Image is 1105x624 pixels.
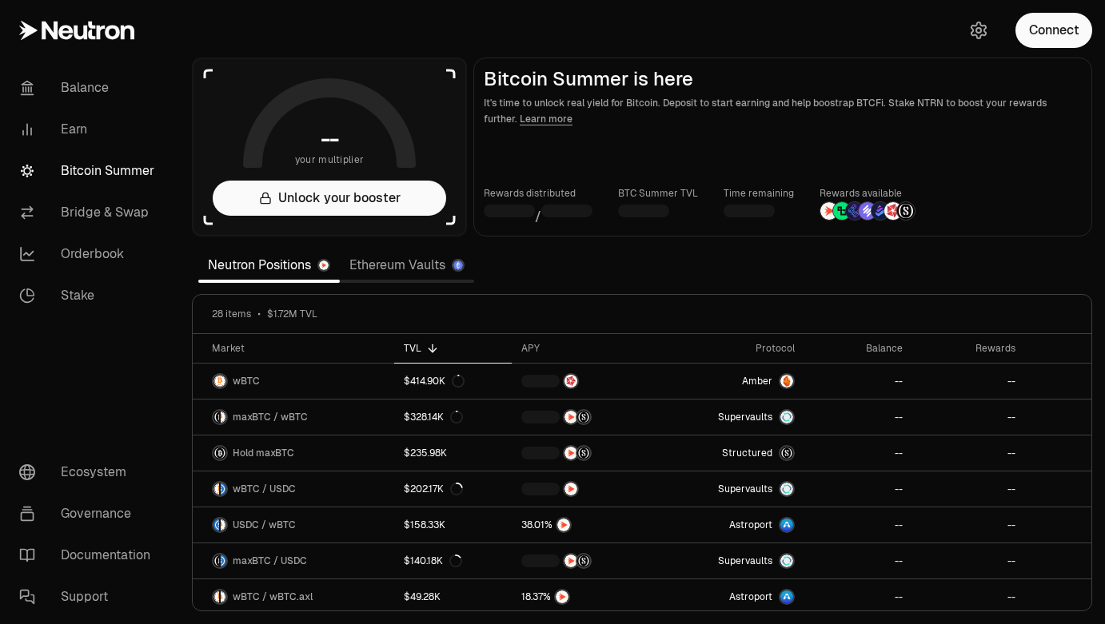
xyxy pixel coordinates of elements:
button: NTRN [521,589,653,605]
p: Rewards available [820,185,916,201]
img: USDC Logo [221,554,226,567]
a: -- [804,507,913,543]
img: NTRN [564,411,577,423]
a: Astroport [663,579,804,614]
span: wBTC / USDC [233,483,296,495]
a: Astroport [663,507,804,543]
img: Solv Points [859,202,876,220]
span: USDC / wBTC [233,519,296,531]
span: 28 items [212,308,251,320]
img: NTRN [564,554,577,567]
img: NTRN [564,447,577,459]
img: NTRN [556,590,568,603]
a: SupervaultsSupervaults [663,399,804,435]
img: Supervaults [780,411,793,423]
a: Balance [6,67,173,109]
div: Balance [814,342,904,355]
img: Structured Points [897,202,915,220]
a: -- [804,471,913,507]
img: Supervaults [780,483,793,495]
div: $328.14K [404,411,463,423]
img: wBTC Logo [213,483,219,495]
span: wBTC [233,375,260,388]
a: wBTC LogowBTC [193,364,394,399]
img: maxBTC Logo [213,554,219,567]
a: maxBTC LogowBTC LogomaxBTC / wBTC [193,399,394,435]
div: Rewards [922,342,1015,355]
a: maxBTC LogoUSDC LogomaxBTC / USDC [193,543,394,578]
img: Ethereum Logo [453,260,463,270]
a: -- [912,507,1025,543]
div: APY [521,342,653,355]
span: Hold maxBTC [233,447,294,459]
span: wBTC / wBTC.axl [233,590,313,603]
button: Unlock your booster [213,181,446,216]
span: Structured [722,447,772,459]
img: Amber [780,375,793,388]
a: AmberAmber [663,364,804,399]
img: maxBTC Logo [213,447,226,459]
a: $235.98K [394,435,512,471]
img: Lombard Lux [833,202,851,220]
img: USDC Logo [213,519,219,531]
a: -- [804,543,913,578]
span: maxBTC / USDC [233,554,307,567]
a: $158.33K [394,507,512,543]
div: Protocol [672,342,795,355]
div: $202.17K [404,483,463,495]
img: EtherFi Points [846,202,864,220]
div: $414.90K [404,375,465,388]
a: $414.90K [394,364,512,399]
p: It's time to unlock real yield for Bitcoin. Deposit to start earning and help boostrap BTCFi. Sta... [484,95,1082,127]
a: -- [912,543,1025,578]
a: maxBTC LogoHold maxBTC [193,435,394,471]
a: -- [912,579,1025,614]
a: Documentation [6,535,173,576]
a: Governance [6,493,173,535]
span: Amber [742,375,772,388]
div: $140.18K [404,554,462,567]
span: maxBTC / wBTC [233,411,308,423]
button: Connect [1015,13,1092,48]
a: Learn more [520,113,572,125]
img: NTRN [564,483,577,495]
a: Ethereum Vaults [340,249,474,281]
a: -- [804,399,913,435]
span: $1.72M TVL [267,308,317,320]
a: NTRN [512,471,663,507]
p: Time remaining [724,185,794,201]
div: $49.28K [404,590,441,603]
a: -- [912,399,1025,435]
img: Structured Points [577,411,590,423]
a: SupervaultsSupervaults [663,471,804,507]
button: NTRNStructured Points [521,553,653,569]
a: Stake [6,275,173,316]
img: wBTC Logo [213,375,226,388]
a: Support [6,576,173,618]
a: NTRN [512,579,663,614]
span: Astroport [729,519,772,531]
h2: Bitcoin Summer is here [484,68,1082,90]
span: Supervaults [718,411,772,423]
div: / [484,201,592,226]
img: Structured Points [577,447,590,459]
a: $49.28K [394,579,512,614]
img: Supervaults [780,554,793,567]
a: Bitcoin Summer [6,150,173,192]
img: maxBTC [780,447,793,459]
a: -- [804,579,913,614]
button: NTRN [521,517,653,533]
img: wBTC Logo [221,411,226,423]
div: Market [212,342,385,355]
img: Structured Points [577,554,590,567]
img: Mars Fragments [564,375,577,388]
span: your multiplier [295,152,365,168]
span: Supervaults [718,483,772,495]
a: SupervaultsSupervaults [663,543,804,578]
a: Neutron Positions [198,249,340,281]
a: StructuredmaxBTC [663,435,804,471]
a: NTRNStructured Points [512,543,663,578]
img: wBTC Logo [213,590,219,603]
img: wBTC Logo [221,519,226,531]
div: TVL [404,342,502,355]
